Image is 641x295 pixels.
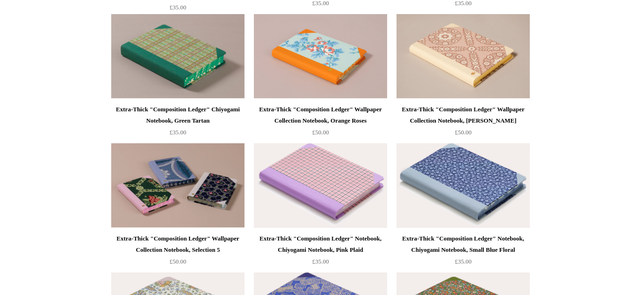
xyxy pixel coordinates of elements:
[111,14,244,99] img: Extra-Thick "Composition Ledger" Chiyogami Notebook, Green Tartan
[169,129,186,136] span: £35.00
[399,233,527,256] div: Extra-Thick "Composition Ledger" Notebook, Chiyogami Notebook, Small Blue Floral
[111,143,244,228] a: Extra-Thick "Composition Ledger" Wallpaper Collection Notebook, Selection 5 Extra-Thick "Composit...
[397,143,530,228] img: Extra-Thick "Composition Ledger" Notebook, Chiyogami Notebook, Small Blue Floral
[254,14,387,99] img: Extra-Thick "Composition Ledger" Wallpaper Collection Notebook, Orange Roses
[111,143,244,228] img: Extra-Thick "Composition Ledger" Wallpaper Collection Notebook, Selection 5
[397,14,530,99] a: Extra-Thick "Composition Ledger" Wallpaper Collection Notebook, Laurel Trellis Extra-Thick "Compo...
[256,104,385,126] div: Extra-Thick "Composition Ledger" Wallpaper Collection Notebook, Orange Roses
[254,14,387,99] a: Extra-Thick "Composition Ledger" Wallpaper Collection Notebook, Orange Roses Extra-Thick "Composi...
[254,233,387,272] a: Extra-Thick "Composition Ledger" Notebook, Chiyogami Notebook, Pink Plaid £35.00
[169,4,186,11] span: £35.00
[254,143,387,228] img: Extra-Thick "Composition Ledger" Notebook, Chiyogami Notebook, Pink Plaid
[397,143,530,228] a: Extra-Thick "Composition Ledger" Notebook, Chiyogami Notebook, Small Blue Floral Extra-Thick "Com...
[397,233,530,272] a: Extra-Thick "Composition Ledger" Notebook, Chiyogami Notebook, Small Blue Floral £35.00
[114,233,242,256] div: Extra-Thick "Composition Ledger" Wallpaper Collection Notebook, Selection 5
[169,258,186,265] span: £50.00
[111,233,244,272] a: Extra-Thick "Composition Ledger" Wallpaper Collection Notebook, Selection 5 £50.00
[312,258,329,265] span: £35.00
[254,143,387,228] a: Extra-Thick "Composition Ledger" Notebook, Chiyogami Notebook, Pink Plaid Extra-Thick "Compositio...
[114,104,242,126] div: Extra-Thick "Composition Ledger" Chiyogami Notebook, Green Tartan
[399,104,527,126] div: Extra-Thick "Composition Ledger" Wallpaper Collection Notebook, [PERSON_NAME]
[111,104,244,142] a: Extra-Thick "Composition Ledger" Chiyogami Notebook, Green Tartan £35.00
[397,104,530,142] a: Extra-Thick "Composition Ledger" Wallpaper Collection Notebook, [PERSON_NAME] £50.00
[111,14,244,99] a: Extra-Thick "Composition Ledger" Chiyogami Notebook, Green Tartan Extra-Thick "Composition Ledger...
[455,129,472,136] span: £50.00
[254,104,387,142] a: Extra-Thick "Composition Ledger" Wallpaper Collection Notebook, Orange Roses £50.00
[312,129,329,136] span: £50.00
[397,14,530,99] img: Extra-Thick "Composition Ledger" Wallpaper Collection Notebook, Laurel Trellis
[455,258,472,265] span: £35.00
[256,233,385,256] div: Extra-Thick "Composition Ledger" Notebook, Chiyogami Notebook, Pink Plaid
